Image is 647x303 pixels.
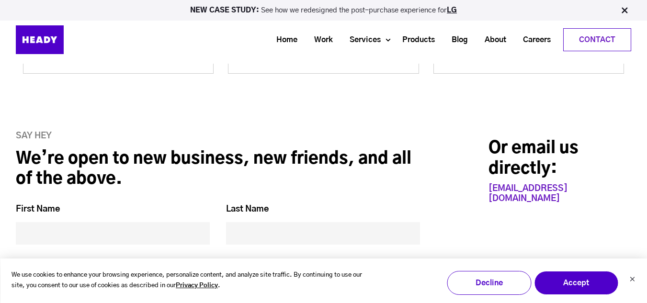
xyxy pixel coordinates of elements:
h2: We’re open to new business, new friends, and all of the above. [16,149,420,190]
a: About [473,31,511,49]
button: Dismiss cookie banner [629,275,635,285]
a: Work [302,31,338,49]
img: Close Bar [620,6,629,15]
p: We use cookies to enhance your browsing experience, personalize content, and analyze site traffic... [11,270,377,292]
a: Contact [564,29,631,51]
a: Products [390,31,440,49]
a: Privacy Policy [176,281,218,292]
p: See how we redesigned the post-purchase experience for [4,7,643,14]
a: Careers [511,31,556,49]
a: [EMAIL_ADDRESS][DOMAIN_NAME] [488,184,568,203]
strong: NEW CASE STUDY: [190,7,261,14]
a: Services [338,31,386,49]
h2: Or email us directly: [488,138,631,179]
a: Home [264,31,302,49]
h6: Say Hey [16,131,420,142]
a: Blog [440,31,473,49]
img: Heady_Logo_Web-01 (1) [16,25,64,54]
a: LG [447,7,457,14]
div: Navigation Menu [88,28,631,51]
button: Accept [534,271,618,295]
button: Decline [447,271,531,295]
